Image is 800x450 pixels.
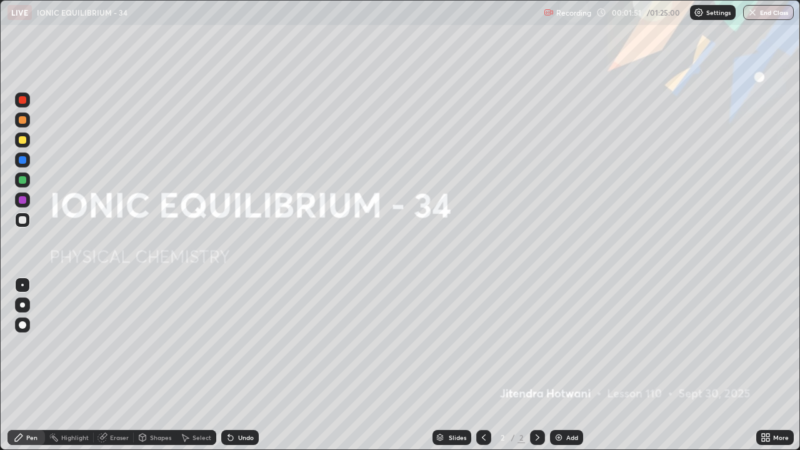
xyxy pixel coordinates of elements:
div: More [773,434,789,441]
div: Slides [449,434,466,441]
img: end-class-cross [747,7,757,17]
img: recording.375f2c34.svg [544,7,554,17]
div: Eraser [110,434,129,441]
div: / [511,434,515,441]
p: Recording [556,8,591,17]
div: Pen [26,434,37,441]
div: Undo [238,434,254,441]
p: Settings [706,9,731,16]
div: 2 [517,432,525,443]
p: IONIC EQUILIBRIUM - 34 [37,7,127,17]
div: Select [192,434,211,441]
img: add-slide-button [554,432,564,442]
div: 2 [496,434,509,441]
button: End Class [743,5,794,20]
p: LIVE [11,7,28,17]
div: Highlight [61,434,89,441]
div: Shapes [150,434,171,441]
img: class-settings-icons [694,7,704,17]
div: Add [566,434,578,441]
